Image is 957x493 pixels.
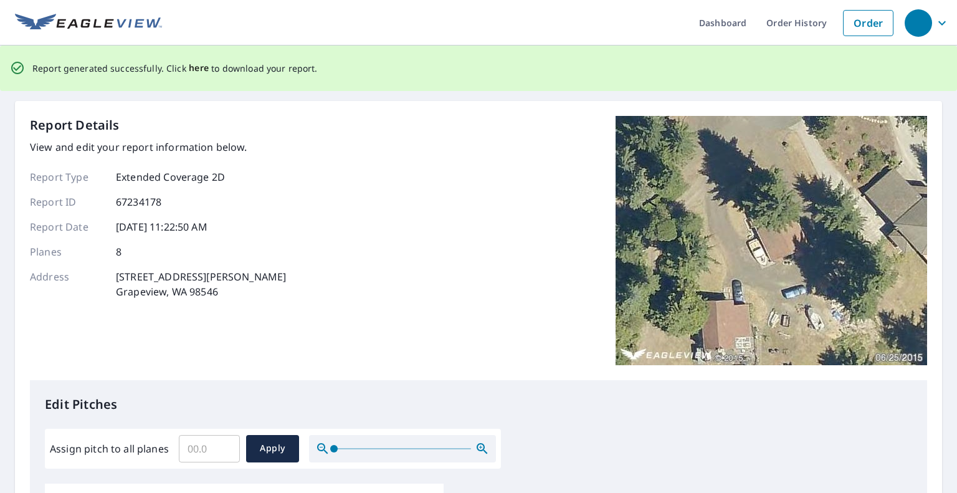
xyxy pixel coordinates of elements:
[30,140,286,155] p: View and edit your report information below.
[30,269,105,299] p: Address
[256,441,289,456] span: Apply
[30,219,105,234] p: Report Date
[50,441,169,456] label: Assign pitch to all planes
[15,14,162,32] img: EV Logo
[30,170,105,184] p: Report Type
[30,194,105,209] p: Report ID
[843,10,893,36] a: Order
[116,269,286,299] p: [STREET_ADDRESS][PERSON_NAME] Grapeview, WA 98546
[32,60,318,76] p: Report generated successfully. Click to download your report.
[116,219,207,234] p: [DATE] 11:22:50 AM
[189,60,209,76] button: here
[246,435,299,462] button: Apply
[116,244,121,259] p: 8
[116,194,161,209] p: 67234178
[30,244,105,259] p: Planes
[179,431,240,466] input: 00.0
[116,170,225,184] p: Extended Coverage 2D
[30,116,120,135] p: Report Details
[45,395,912,414] p: Edit Pitches
[616,116,927,365] img: Top image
